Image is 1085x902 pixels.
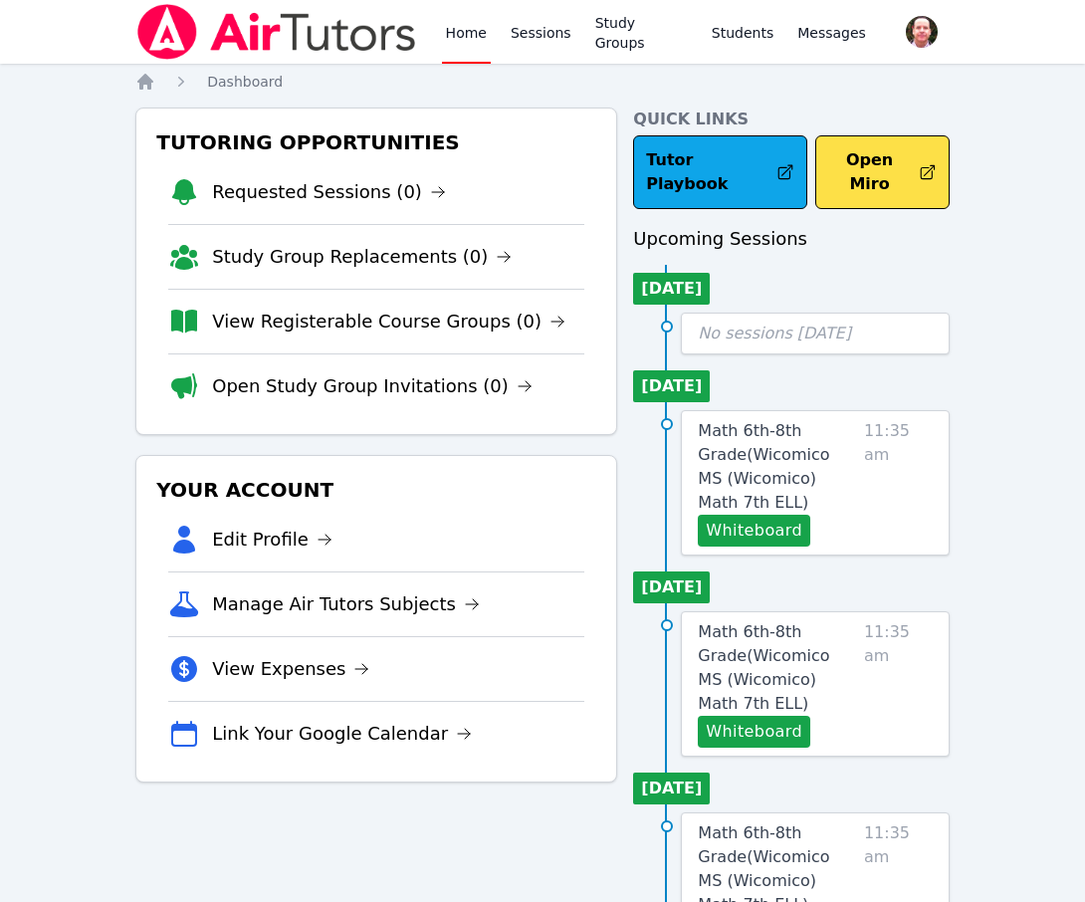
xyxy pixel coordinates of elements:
h3: Tutoring Opportunities [152,124,600,160]
span: Math 6th-8th Grade ( Wicomico MS (Wicomico) Math 7th ELL ) [698,622,829,713]
li: [DATE] [633,571,710,603]
span: Dashboard [207,74,283,90]
a: Edit Profile [212,526,332,554]
a: Dashboard [207,72,283,92]
a: Open Study Group Invitations (0) [212,372,533,400]
a: Study Group Replacements (0) [212,243,512,271]
span: Messages [797,23,866,43]
a: Math 6th-8th Grade(Wicomico MS (Wicomico) Math 7th ELL) [698,620,856,716]
a: Link Your Google Calendar [212,720,472,748]
a: Tutor Playbook [633,135,807,209]
li: [DATE] [633,273,710,305]
a: Math 6th-8th Grade(Wicomico MS (Wicomico) Math 7th ELL) [698,419,856,515]
a: View Expenses [212,655,369,683]
a: Manage Air Tutors Subjects [212,590,480,618]
h3: Upcoming Sessions [633,225,949,253]
a: Requested Sessions (0) [212,178,446,206]
button: Open Miro [815,135,950,209]
span: Math 6th-8th Grade ( Wicomico MS (Wicomico) Math 7th ELL ) [698,421,829,512]
a: View Registerable Course Groups (0) [212,308,565,336]
nav: Breadcrumb [135,72,950,92]
li: [DATE] [633,773,710,804]
span: 11:35 am [864,620,933,748]
h4: Quick Links [633,108,949,131]
li: [DATE] [633,370,710,402]
h3: Your Account [152,472,600,508]
button: Whiteboard [698,515,810,547]
button: Whiteboard [698,716,810,748]
img: Air Tutors [135,4,417,60]
span: 11:35 am [864,419,933,547]
span: No sessions [DATE] [698,324,851,342]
